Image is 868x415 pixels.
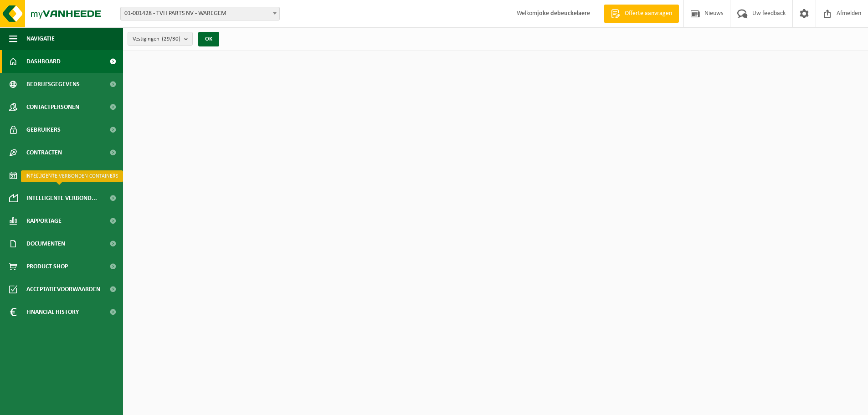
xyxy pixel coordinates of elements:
span: Documenten [26,232,65,255]
span: Contactpersonen [26,96,79,118]
span: Navigatie [26,27,55,50]
span: Contracten [26,141,62,164]
span: 01-001428 - TVH PARTS NV - WAREGEM [120,7,280,20]
span: Rapportage [26,210,62,232]
count: (29/30) [162,36,180,42]
span: Financial History [26,301,79,323]
span: Gebruikers [26,118,61,141]
span: 01-001428 - TVH PARTS NV - WAREGEM [121,7,279,20]
span: Dashboard [26,50,61,73]
span: Vestigingen [133,32,180,46]
a: Offerte aanvragen [604,5,679,23]
button: OK [198,32,219,46]
span: Kalender [26,164,55,187]
button: Vestigingen(29/30) [128,32,193,46]
span: Offerte aanvragen [622,9,674,18]
strong: joke debeuckelaere [537,10,590,17]
span: Bedrijfsgegevens [26,73,80,96]
span: Product Shop [26,255,68,278]
span: Intelligente verbond... [26,187,97,210]
span: Acceptatievoorwaarden [26,278,100,301]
